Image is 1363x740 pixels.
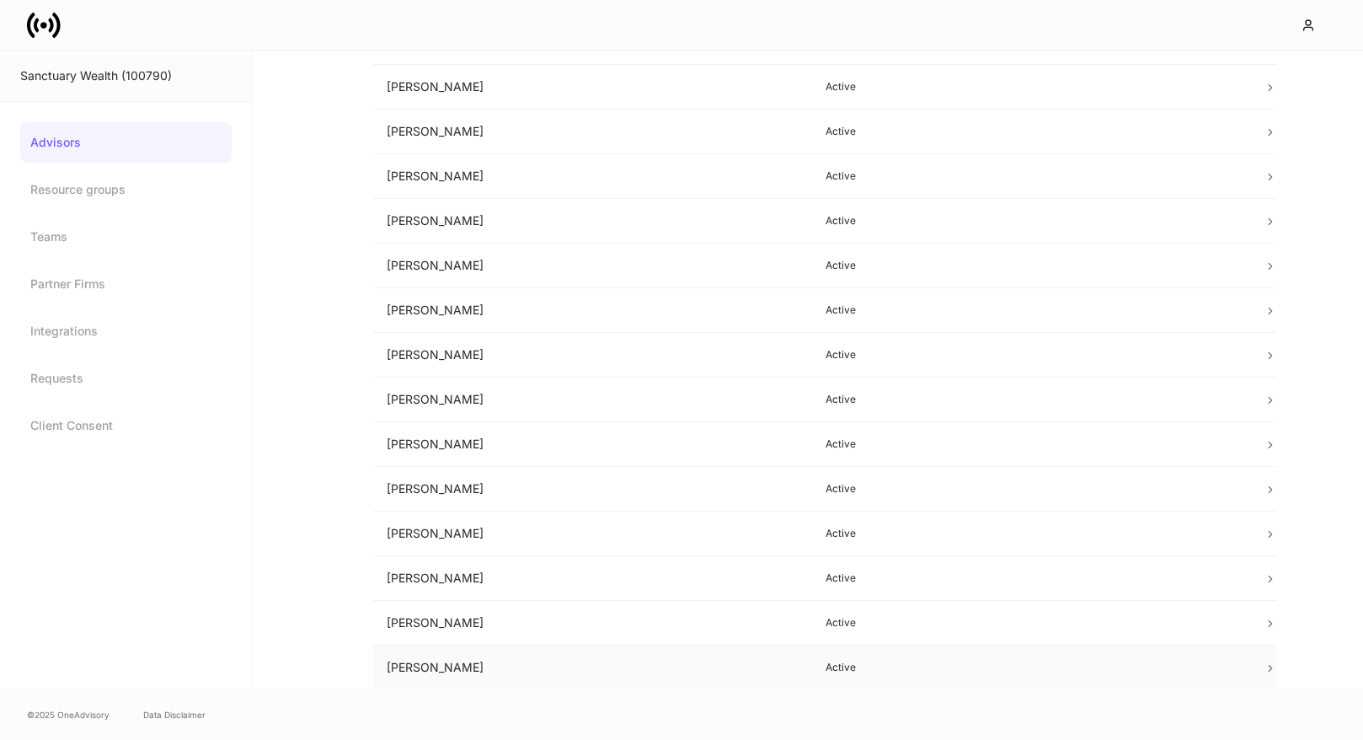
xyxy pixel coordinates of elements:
a: Resource groups [20,169,232,210]
td: [PERSON_NAME] [373,422,812,467]
a: Data Disclaimer [143,708,206,721]
p: Active [826,80,1237,94]
a: Integrations [20,311,232,351]
td: [PERSON_NAME] [373,110,812,154]
td: [PERSON_NAME] [373,646,812,690]
p: Active [826,571,1237,585]
td: [PERSON_NAME] [373,244,812,288]
td: [PERSON_NAME] [373,512,812,556]
a: Advisors [20,122,232,163]
p: Active [826,527,1237,540]
p: Active [826,482,1237,496]
td: [PERSON_NAME] [373,65,812,110]
td: [PERSON_NAME] [373,154,812,199]
p: Active [826,303,1237,317]
a: Teams [20,217,232,257]
p: Active [826,393,1237,406]
p: Active [826,616,1237,630]
p: Active [826,169,1237,183]
td: [PERSON_NAME] [373,467,812,512]
p: Active [826,661,1237,674]
td: [PERSON_NAME] [373,601,812,646]
p: Active [826,348,1237,362]
a: Client Consent [20,405,232,446]
a: Requests [20,358,232,399]
p: Active [826,214,1237,228]
td: [PERSON_NAME] [373,378,812,422]
td: [PERSON_NAME] [373,288,812,333]
a: Partner Firms [20,264,232,304]
p: Active [826,437,1237,451]
td: [PERSON_NAME] [373,556,812,601]
p: Active [826,259,1237,272]
td: [PERSON_NAME] [373,333,812,378]
p: Active [826,125,1237,138]
div: Sanctuary Wealth (100790) [20,67,232,84]
td: [PERSON_NAME] [373,199,812,244]
span: © 2025 OneAdvisory [27,708,110,721]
